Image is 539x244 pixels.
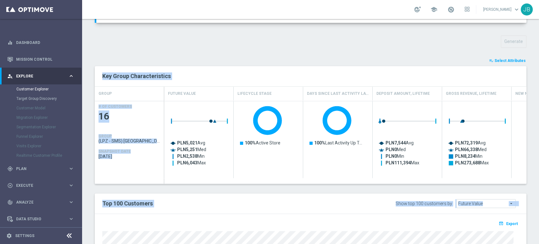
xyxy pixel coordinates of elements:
i: keyboard_arrow_right [68,216,74,222]
i: keyboard_arrow_right [68,73,74,79]
i: keyboard_arrow_right [68,199,74,205]
tspan: PLN0 [386,147,397,152]
tspan: PLN5,251 [177,147,197,152]
span: keyboard_arrow_down [513,6,520,13]
h4: Deposit Amount, Lifetime [376,88,430,99]
a: Settings [15,234,34,238]
text: Active Store [245,140,280,145]
span: Explore [16,74,68,78]
h4: # OF CUSTOMERS [99,104,132,109]
tspan: PLN0 [386,154,397,159]
tspan: PLN273,688 [455,160,480,165]
h4: GROUP [99,134,112,138]
a: [PERSON_NAME]keyboard_arrow_down [482,5,521,14]
tspan: PLN8,234 [455,154,476,159]
tspan: PLN72,319 [455,140,478,145]
div: Explore [7,73,68,79]
i: track_changes [7,199,13,205]
h4: SNAPSHOT DATE [99,149,131,154]
text: Avg [386,140,414,145]
i: settings [6,233,12,239]
text: Max [177,160,206,165]
div: Show top 100 customers by [396,201,452,206]
i: keyboard_arrow_right [68,182,74,188]
div: Segmentation Explorer [16,122,81,132]
text: Min [177,154,205,159]
button: person_search Explore keyboard_arrow_right [7,74,75,79]
div: Target Group Discovery [16,94,81,103]
i: equalizer [7,40,13,46]
button: playlist_add_check Select Attributes [488,57,526,64]
tspan: PLN7,544 [386,140,406,145]
tspan: PLN5,021 [177,140,197,145]
div: Plan [7,166,68,172]
div: Migration Explorer [16,113,81,122]
text: Med [455,147,487,152]
span: Plan [16,167,68,171]
text: Avg [455,140,486,145]
h2: Key Group Characteristics [102,72,519,80]
tspan: 100% [245,140,256,145]
div: Customer Explorer [16,84,81,94]
div: gps_fixed Plan keyboard_arrow_right [7,166,75,171]
span: school [430,6,437,13]
h2: Top 100 Customers [102,200,341,207]
tspan: PLN111,394 [386,160,411,165]
text: Med [177,147,206,152]
h4: Gross Revenue, Lifetime [446,88,496,99]
h4: GROUP [99,88,112,99]
tspan: PLN6,043 [177,160,197,165]
text: Avg [177,140,205,145]
div: Customer Model [16,103,81,113]
i: playlist_add_check [489,58,494,63]
button: open_in_browser Export [498,219,519,228]
tspan: 100% [314,140,325,145]
a: Dashboard [16,34,74,51]
div: Realtime Customer Profile [16,151,81,160]
div: Execute [7,183,68,188]
h4: Days Since Last Activity Layer, Non Depositor [307,88,368,99]
div: Funnel Explorer [16,132,81,141]
tspan: PLN66,338 [455,147,478,152]
span: Select Attributes [494,58,526,63]
i: person_search [7,73,13,79]
i: gps_fixed [7,166,13,172]
a: Mission Control [16,51,74,68]
text: Max [386,160,419,165]
text: Min [455,154,482,159]
div: Analyze [7,199,68,205]
span: 2025-09-16 [99,154,160,159]
div: Visits Explorer [16,141,81,151]
div: Data Studio [7,216,68,222]
div: Dashboard [7,34,74,51]
div: Press SPACE to select this row. [95,101,164,178]
a: Customer Explorer [16,87,66,92]
span: Data Studio [16,217,68,221]
span: 16 [99,110,160,123]
text: Last Activity Up T… [314,140,362,145]
button: equalizer Dashboard [7,40,75,45]
text: Min [386,154,404,159]
span: (LPZ - SMS) Polska-NZ_17092025 [99,138,160,143]
i: keyboard_arrow_right [68,166,74,172]
i: open_in_browser [499,221,505,226]
button: Mission Control [7,57,75,62]
a: Target Group Discovery [16,96,66,101]
div: Mission Control [7,51,74,68]
span: Analyze [16,200,68,204]
button: Generate [501,35,526,48]
button: Data Studio keyboard_arrow_right [7,217,75,222]
button: track_changes Analyze keyboard_arrow_right [7,200,75,205]
button: play_circle_outline Execute keyboard_arrow_right [7,183,75,188]
h4: Future Value [168,88,196,99]
text: Med [386,147,406,152]
i: play_circle_outline [7,183,13,188]
div: JB [521,3,533,15]
span: Execute [16,184,68,187]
